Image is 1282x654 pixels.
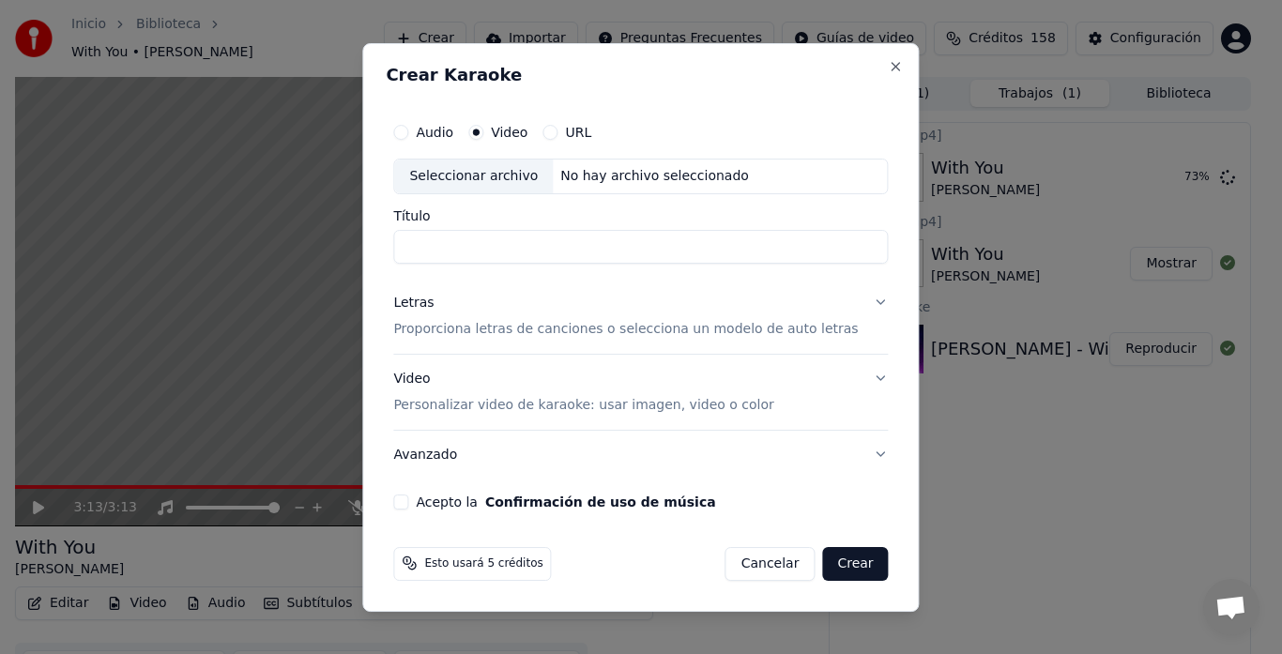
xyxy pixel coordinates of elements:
[822,546,888,580] button: Crear
[725,546,816,580] button: Cancelar
[565,126,591,139] label: URL
[393,294,434,312] div: Letras
[386,67,895,84] h2: Crear Karaoke
[393,279,888,354] button: LetrasProporciona letras de canciones o selecciona un modelo de auto letras
[416,494,715,508] label: Acepto la
[424,555,542,570] span: Esto usará 5 créditos
[393,370,773,415] div: Video
[553,167,756,186] div: No hay archivo seleccionado
[393,209,888,222] label: Título
[393,320,858,339] p: Proporciona letras de canciones o selecciona un modelo de auto letras
[393,395,773,414] p: Personalizar video de karaoke: usar imagen, video o color
[394,160,553,193] div: Seleccionar archivo
[485,494,716,508] button: Acepto la
[393,355,888,430] button: VideoPersonalizar video de karaoke: usar imagen, video o color
[491,126,527,139] label: Video
[416,126,453,139] label: Audio
[393,430,888,479] button: Avanzado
